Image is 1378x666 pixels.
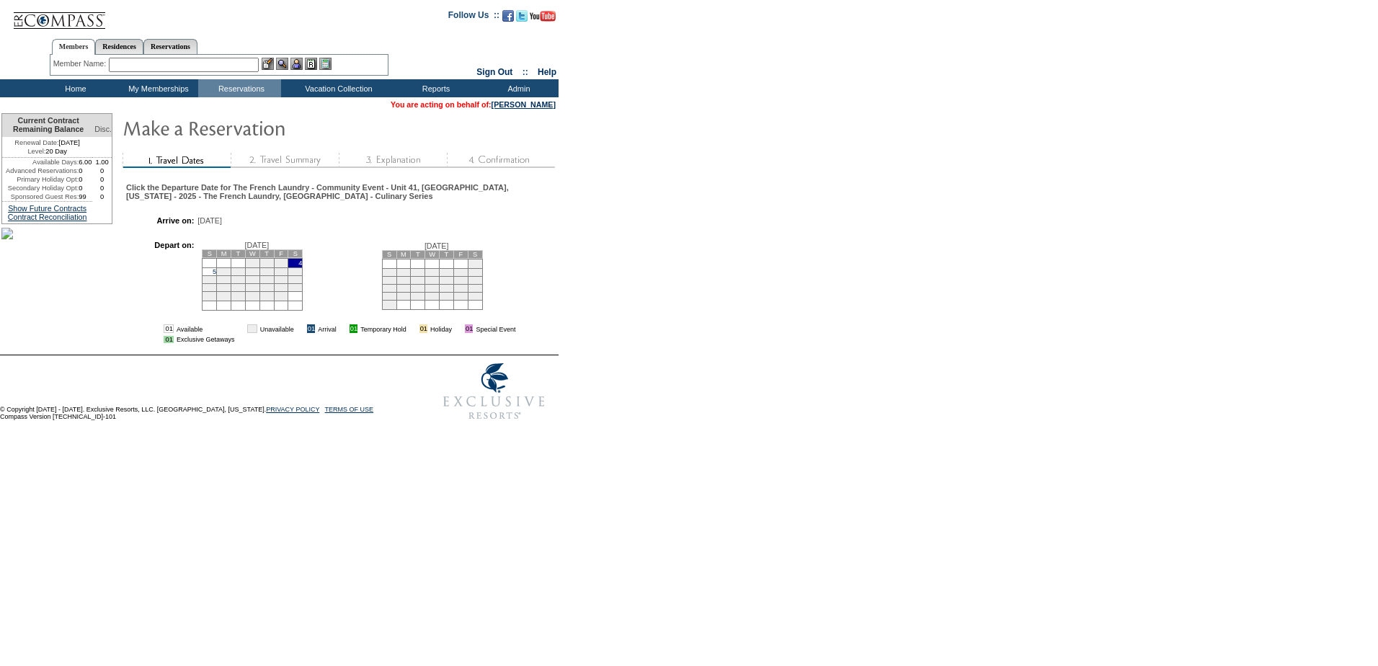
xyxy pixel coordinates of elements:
[231,249,246,257] td: T
[92,184,112,192] td: 0
[217,275,231,283] td: 13
[382,250,396,258] td: S
[288,267,303,275] td: 11
[197,216,222,225] span: [DATE]
[259,275,274,283] td: 16
[492,100,556,109] a: [PERSON_NAME]
[307,324,315,333] td: 01
[468,259,482,268] td: 1
[425,284,440,292] td: 19
[262,58,274,70] img: b_edit.gif
[468,268,482,276] td: 8
[274,283,288,291] td: 24
[115,79,198,97] td: My Memberships
[440,292,454,300] td: 27
[538,67,556,77] a: Help
[339,325,347,332] img: i.gif
[339,153,447,168] img: step3_state1.gif
[440,284,454,292] td: 20
[92,175,112,184] td: 0
[245,258,259,267] td: 1
[382,284,396,292] td: 16
[276,58,288,70] img: View
[259,267,274,275] td: 9
[231,283,246,291] td: 21
[92,158,112,166] td: 1.00
[2,147,92,158] td: 20 Day
[259,258,274,267] td: 2
[123,113,411,142] img: Make Reservation
[393,79,476,97] td: Reports
[530,11,556,22] img: Subscribe to our YouTube Channel
[2,192,79,201] td: Sponsored Guest Res:
[530,14,556,23] a: Subscribe to our YouTube Channel
[318,324,337,333] td: Arrival
[245,283,259,291] td: 22
[502,14,514,23] a: Become our fan on Facebook
[231,291,246,301] td: 28
[237,325,244,332] img: i.gif
[430,324,452,333] td: Holiday
[92,166,112,175] td: 0
[468,292,482,300] td: 29
[198,79,281,97] td: Reservations
[502,10,514,22] img: Become our fan on Facebook
[396,292,411,300] td: 24
[476,67,512,77] a: Sign Out
[217,267,231,275] td: 6
[203,283,217,291] td: 19
[164,324,173,333] td: 01
[79,158,92,166] td: 6.00
[288,283,303,291] td: 25
[419,324,427,333] td: 01
[2,184,79,192] td: Secondary Holiday Opt:
[425,276,440,284] td: 12
[425,268,440,276] td: 5
[440,268,454,276] td: 6
[123,153,231,168] img: step1_state2.gif
[468,250,482,258] td: S
[411,284,425,292] td: 18
[447,153,555,168] img: step4_state1.gif
[231,153,339,168] img: step2_state1.gif
[453,268,468,276] td: 7
[382,268,396,276] td: 2
[133,241,194,314] td: Depart on:
[396,276,411,284] td: 10
[290,58,303,70] img: Impersonate
[319,58,332,70] img: b_calculator.gif
[288,258,303,267] td: 4
[411,268,425,276] td: 4
[231,267,246,275] td: 7
[440,250,454,258] td: T
[288,275,303,283] td: 18
[516,14,528,23] a: Follow us on Twitter
[203,291,217,301] td: 26
[95,39,143,54] a: Residences
[453,284,468,292] td: 21
[453,276,468,284] td: 14
[259,283,274,291] td: 23
[281,79,393,97] td: Vacation Collection
[143,39,197,54] a: Reservations
[396,268,411,276] td: 3
[396,284,411,292] td: 17
[266,406,319,413] a: PRIVACY POLICY
[382,276,396,284] td: 9
[396,250,411,258] td: M
[468,284,482,292] td: 22
[274,291,288,301] td: 31
[177,336,235,343] td: Exclusive Getaways
[177,324,235,333] td: Available
[305,58,317,70] img: Reservations
[8,213,87,221] a: Contract Reconciliation
[8,204,86,213] a: Show Future Contracts
[217,283,231,291] td: 20
[455,325,462,332] img: i.gif
[260,324,294,333] td: Unavailable
[133,216,194,225] td: Arrive on:
[430,355,559,427] img: Exclusive Resorts
[2,137,92,147] td: [DATE]
[2,114,92,137] td: Current Contract Remaining Balance
[1,228,13,239] img: Shot-24-074.jpg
